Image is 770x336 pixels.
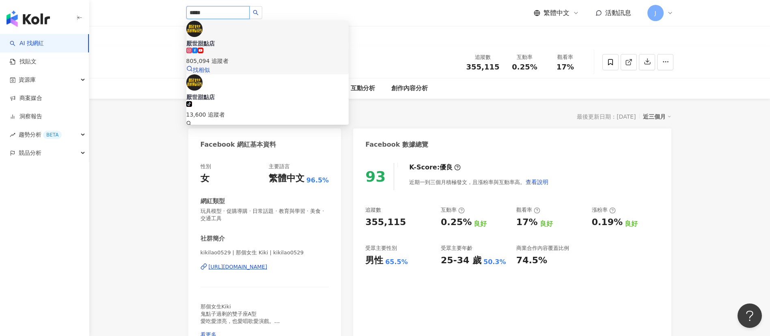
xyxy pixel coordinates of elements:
div: 主要語言 [269,163,290,170]
a: 商案媒合 [10,94,42,102]
span: 17% [556,63,574,71]
div: K-Score : [409,163,461,172]
span: 96.5% [306,176,329,185]
span: search [186,121,192,126]
div: 繁體中文 [269,172,304,185]
div: 近三個月 [643,111,671,122]
span: 競品分析 [19,144,41,162]
div: 互動率 [509,53,540,61]
div: 最後更新日期：[DATE] [577,113,636,120]
span: 繁體中文 [544,9,569,17]
div: 25-34 歲 [441,254,481,267]
div: 女 [201,172,209,185]
span: 玩具模型 · 促購導購 · 日常話題 · 教育與學習 · 美食 · 交通工具 [201,208,329,222]
div: 追蹤數 [466,53,500,61]
div: Facebook 網紅基本資料 [201,140,276,149]
div: 觀看率 [516,206,540,214]
div: 漲粉率 [592,206,616,214]
div: 17% [516,216,538,229]
div: 74.5% [516,254,547,267]
div: 優良 [440,163,453,172]
div: 追蹤數 [365,206,381,214]
div: 男性 [365,254,383,267]
span: 趨勢分析 [19,126,62,144]
div: [URL][DOMAIN_NAME] [209,263,267,271]
div: 93 [365,168,386,185]
div: 13,600 追蹤者 [186,110,349,119]
div: 65.5% [385,258,408,267]
div: 厭世甜點店 [186,93,349,101]
div: 355,115 [365,216,406,229]
span: J [654,9,656,17]
div: 50.3% [483,258,506,267]
span: 0.25% [512,63,537,71]
div: 近期一到三個月積極發文，且漲粉率與互動率高。 [409,174,549,190]
div: Facebook 數據總覽 [365,140,428,149]
a: 找貼文 [10,58,37,66]
button: 查看說明 [525,174,549,190]
div: 觀看率 [550,53,581,61]
span: search [253,10,259,15]
a: searchAI 找網紅 [10,39,44,48]
span: 查看說明 [526,179,548,185]
div: 厭世甜點店 [186,39,349,48]
span: 355,115 [466,63,500,71]
div: 良好 [625,219,638,228]
span: 活動訊息 [605,9,631,17]
iframe: Help Scout Beacon - Open [738,303,762,328]
img: logo [6,11,50,27]
div: 創作內容分析 [391,84,428,93]
span: 找相似 [193,67,210,73]
div: 性別 [201,163,211,170]
div: 良好 [474,219,487,228]
div: 社群簡介 [201,234,225,243]
div: 受眾主要年齡 [441,245,472,252]
div: 互動分析 [351,84,375,93]
span: rise [10,132,15,138]
a: 找相似 [186,67,210,73]
div: 0.19% [592,216,623,229]
div: BETA [43,131,62,139]
span: kikilao0529 | 那個女生 Kiki | kikilao0529 [201,249,329,256]
div: 互動率 [441,206,465,214]
img: KOL Avatar [186,74,203,91]
div: 805,094 追蹤者 [186,56,349,65]
a: [URL][DOMAIN_NAME] [201,263,329,271]
span: 資源庫 [19,71,36,89]
img: KOL Avatar [186,21,203,37]
div: 0.25% [441,216,472,229]
div: 良好 [540,219,553,228]
div: 受眾主要性別 [365,245,397,252]
div: 商業合作內容覆蓋比例 [516,245,569,252]
a: 洞察報告 [10,113,42,121]
div: 網紅類型 [201,197,225,206]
